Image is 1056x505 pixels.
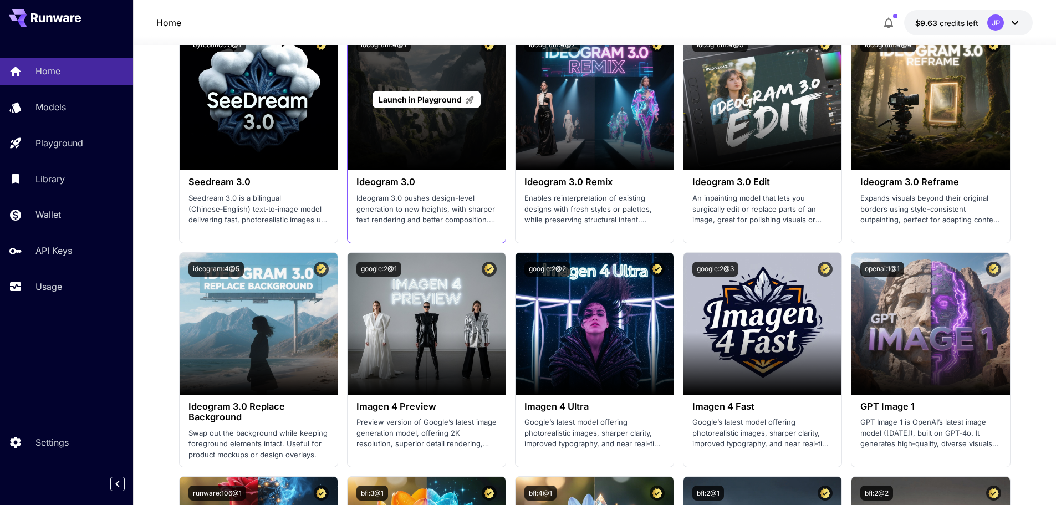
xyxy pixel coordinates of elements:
[851,28,1009,170] img: alt
[860,417,1001,450] p: GPT Image 1 is OpenAI’s latest image model ([DATE]), built on GPT‑4o. It generates high‑quality, ...
[35,100,66,114] p: Models
[516,253,674,395] img: alt
[818,486,833,501] button: Certified Model – Vetted for best performance and includes a commercial license.
[356,193,497,226] p: Ideogram 3.0 pushes design-level generation to new heights, with sharper text rendering and bette...
[650,262,665,277] button: Certified Model – Vetted for best performance and includes a commercial license.
[683,253,841,395] img: alt
[35,136,83,150] p: Playground
[180,28,338,170] img: alt
[940,18,978,28] span: credits left
[524,486,557,501] button: bfl:4@1
[35,244,72,257] p: API Keys
[356,262,401,277] button: google:2@1
[860,262,904,277] button: openai:1@1
[356,177,497,187] h3: Ideogram 3.0
[119,474,133,494] div: Collapse sidebar
[110,477,125,491] button: Collapse sidebar
[904,10,1033,35] button: $9.63002JP
[524,401,665,412] h3: Imagen 4 Ultra
[379,95,462,104] span: Launch in Playground
[692,486,724,501] button: bfl:2@1
[524,262,570,277] button: google:2@2
[860,486,893,501] button: bfl:2@2
[860,193,1001,226] p: Expands visuals beyond their original borders using style-consistent outpainting, perfect for ada...
[35,208,61,221] p: Wallet
[188,177,329,187] h3: Seedream 3.0
[35,172,65,186] p: Library
[524,193,665,226] p: Enables reinterpretation of existing designs with fresh styles or palettes, while preserving stru...
[314,262,329,277] button: Certified Model – Vetted for best performance and includes a commercial license.
[156,16,181,29] nav: breadcrumb
[986,486,1001,501] button: Certified Model – Vetted for best performance and includes a commercial license.
[156,16,181,29] a: Home
[188,193,329,226] p: Seedream 3.0 is a bilingual (Chinese‑English) text‑to‑image model delivering fast, photorealistic...
[188,401,329,422] h3: Ideogram 3.0 Replace Background
[180,253,338,395] img: alt
[650,486,665,501] button: Certified Model – Vetted for best performance and includes a commercial license.
[851,253,1009,395] img: alt
[692,177,833,187] h3: Ideogram 3.0 Edit
[860,177,1001,187] h3: Ideogram 3.0 Reframe
[524,417,665,450] p: Google’s latest model offering photorealistic images, sharper clarity, improved typography, and n...
[692,262,738,277] button: google:2@3
[373,91,481,108] a: Launch in Playground
[986,262,1001,277] button: Certified Model – Vetted for best performance and includes a commercial license.
[683,28,841,170] img: alt
[524,177,665,187] h3: Ideogram 3.0 Remix
[692,401,833,412] h3: Imagen 4 Fast
[692,417,833,450] p: Google’s latest model offering photorealistic images, sharper clarity, improved typography, and n...
[188,428,329,461] p: Swap out the background while keeping foreground elements intact. Useful for product mockups or d...
[692,193,833,226] p: An inpainting model that lets you surgically edit or replace parts of an image, great for polishi...
[356,486,388,501] button: bfl:3@1
[482,486,497,501] button: Certified Model – Vetted for best performance and includes a commercial license.
[188,262,244,277] button: ideogram:4@5
[915,17,978,29] div: $9.63002
[348,253,506,395] img: alt
[915,18,940,28] span: $9.63
[314,486,329,501] button: Certified Model – Vetted for best performance and includes a commercial license.
[356,401,497,412] h3: Imagen 4 Preview
[860,401,1001,412] h3: GPT Image 1
[188,486,246,501] button: runware:106@1
[35,436,69,449] p: Settings
[482,262,497,277] button: Certified Model – Vetted for best performance and includes a commercial license.
[516,28,674,170] img: alt
[818,262,833,277] button: Certified Model – Vetted for best performance and includes a commercial license.
[987,14,1004,31] div: JP
[356,417,497,450] p: Preview version of Google’s latest image generation model, offering 2K resolution, superior detai...
[35,280,62,293] p: Usage
[35,64,60,78] p: Home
